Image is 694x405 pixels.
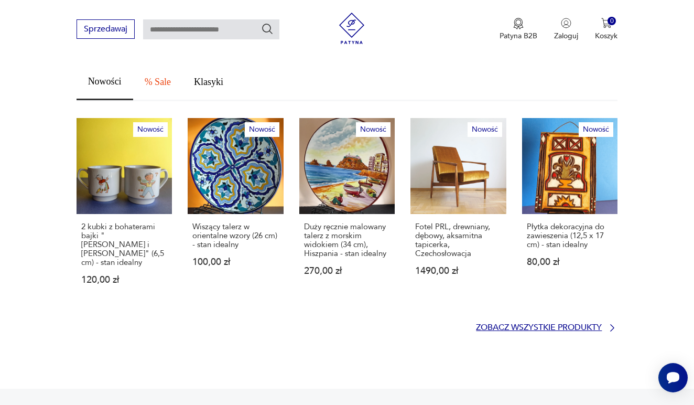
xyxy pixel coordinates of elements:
[304,222,391,258] p: Duży ręcznie malowany talerz z morskim widokiem (34 cm), Hiszpania - stan idealny
[500,18,537,41] a: Ikona medaluPatyna B2B
[81,222,168,267] p: 2 kubki z bohaterami bajki "[PERSON_NAME] i [PERSON_NAME]" (6,5 cm) - stan idealny
[194,77,223,87] span: Klasyki
[192,258,279,267] p: 100,00 zł
[595,18,617,41] button: 0Koszyk
[608,17,616,26] div: 0
[336,13,367,44] img: Patyna - sklep z meblami i dekoracjami vintage
[527,222,613,249] p: Płytka dekoracyjna do zawieszenia (12,5 x 17 cm) - stan idealny
[145,77,171,87] span: % Sale
[304,267,391,275] p: 270,00 zł
[476,324,602,331] p: Zobacz wszystkie produkty
[561,18,571,28] img: Ikonka użytkownika
[522,118,618,305] a: NowośćPłytka dekoracyjna do zawieszenia (12,5 x 17 cm) - stan idealnyPłytka dekoracyjna do zawies...
[554,31,578,41] p: Zaloguj
[192,222,279,249] p: Wiszący talerz w orientalne wzory (26 cm) - stan idealny
[500,18,537,41] button: Patyna B2B
[595,31,617,41] p: Koszyk
[415,267,502,275] p: 1490,00 zł
[415,222,502,258] p: Fotel PRL, drewniany, dębowy, aksamitna tapicerka, Czechosłowacja
[188,118,284,305] a: NowośćWiszący talerz w orientalne wzory (26 cm) - stan idealnyWiszący talerz w orientalne wzory (...
[81,275,168,284] p: 120,00 zł
[77,19,135,39] button: Sprzedawaj
[77,118,172,305] a: Nowość2 kubki z bohaterami bajki "Jacek i Agatka" (6,5 cm) - stan idealny2 kubki z bohaterami baj...
[410,118,506,305] a: NowośćFotel PRL, drewniany, dębowy, aksamitna tapicerka, CzechosłowacjaFotel PRL, drewniany, dębo...
[261,23,274,35] button: Szukaj
[88,77,122,86] span: Nowości
[601,18,612,28] img: Ikona koszyka
[658,363,688,392] iframe: Smartsupp widget button
[554,18,578,41] button: Zaloguj
[476,323,617,333] a: Zobacz wszystkie produkty
[299,118,395,305] a: NowośćDuży ręcznie malowany talerz z morskim widokiem (34 cm), Hiszpania - stan idealnyDuży ręczn...
[527,258,613,267] p: 80,00 zł
[500,31,537,41] p: Patyna B2B
[513,18,524,29] img: Ikona medalu
[77,26,135,34] a: Sprzedawaj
